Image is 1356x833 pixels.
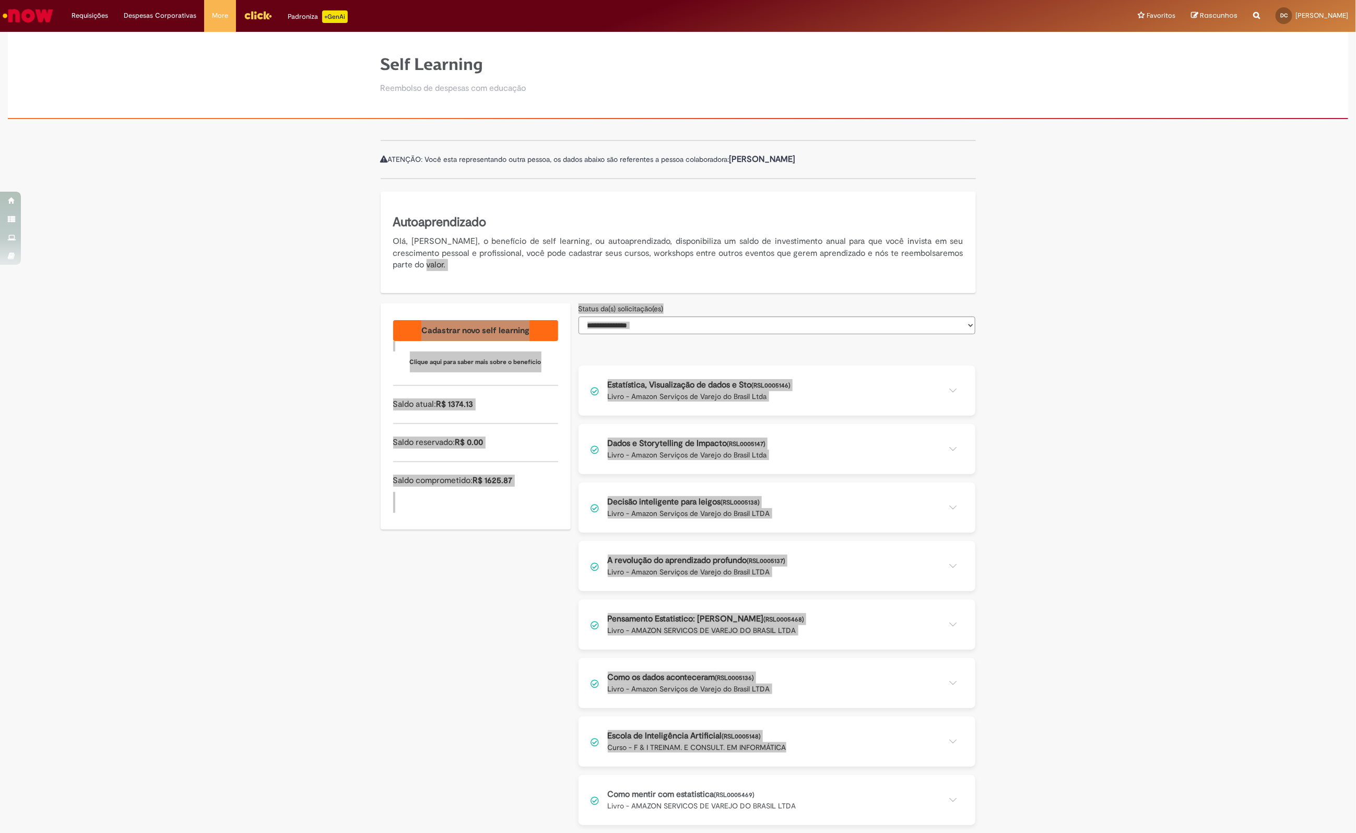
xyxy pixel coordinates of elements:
[288,10,348,23] div: Padroniza
[393,475,558,487] p: Saldo comprometido:
[393,214,963,231] h5: Autoaprendizado
[393,236,963,272] p: Olá, [PERSON_NAME], o benefício de self learning, ou autoaprendizado, disponibiliza um saldo de i...
[393,437,558,449] p: Saldo reservado:
[729,154,796,165] b: [PERSON_NAME]
[212,10,228,21] span: More
[455,437,484,448] span: R$ 0.00
[1147,10,1175,21] span: Favoritos
[1280,12,1288,19] span: DC
[393,351,558,372] a: Clique aqui para saber mais sobre o benefício
[579,303,664,314] label: Status da(s) solicitação(es)
[437,399,474,409] span: R$ 1374.13
[1,5,55,26] img: ServiceNow
[393,320,558,341] a: Cadastrar novo self learning
[1191,11,1237,21] a: Rascunhos
[381,140,976,179] div: ATENÇÃO: Você esta representando outra pessoa, os dados abaixo são referentes a pessoa colaboradora:
[244,7,272,23] img: click_logo_yellow_360x200.png
[1295,11,1348,20] span: [PERSON_NAME]
[1200,10,1237,20] span: Rascunhos
[393,398,558,410] p: Saldo atual:
[322,10,348,23] p: +GenAi
[72,10,108,21] span: Requisições
[381,84,526,93] h2: Reembolso de despesas com educação
[473,475,513,486] span: R$ 1625.87
[381,55,526,74] h1: Self Learning
[124,10,196,21] span: Despesas Corporativas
